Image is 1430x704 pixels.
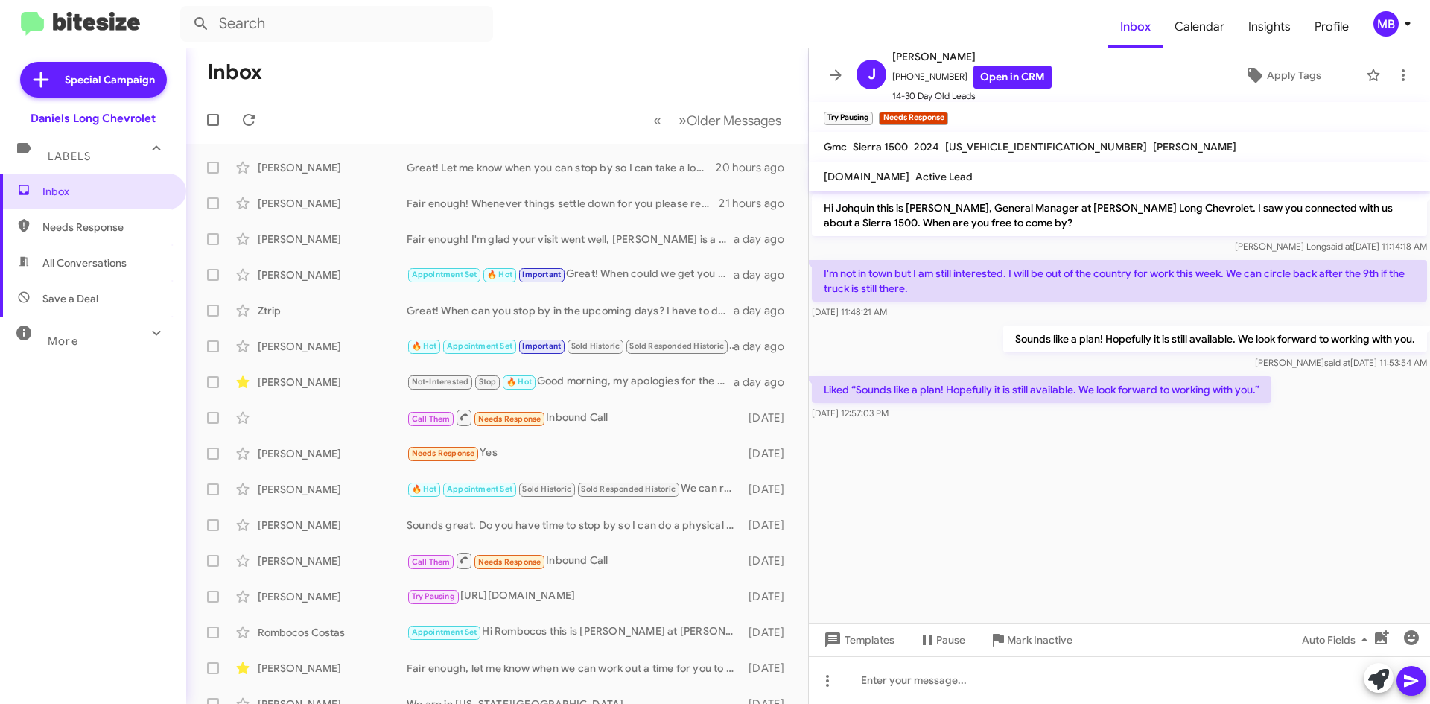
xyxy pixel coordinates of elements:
[809,627,906,653] button: Templates
[1206,62,1358,89] button: Apply Tags
[821,627,894,653] span: Templates
[447,484,512,494] span: Appointment Set
[407,588,741,605] div: [URL][DOMAIN_NAME]
[1255,357,1427,368] span: [PERSON_NAME] [DATE] 11:53:54 AM
[824,140,847,153] span: Gmc
[31,111,156,126] div: Daniels Long Chevrolet
[407,303,734,318] div: Great! When can you stop by in the upcoming days? I have to do a physical and mechanical inspecti...
[1003,326,1427,352] p: Sounds like a plan! Hopefully it is still available. We look forward to working with you.
[1236,5,1303,48] a: Insights
[812,408,889,419] span: [DATE] 12:57:03 PM
[407,661,741,676] div: Fair enough, let me know when we can work out a time for you to bring it by. We are open on Satur...
[741,518,796,533] div: [DATE]
[644,105,670,136] button: Previous
[412,592,455,601] span: Try Pausing
[741,446,796,461] div: [DATE]
[892,66,1052,89] span: [PHONE_NUMBER]
[407,408,741,427] div: Inbound Call
[180,6,493,42] input: Search
[1267,62,1321,89] span: Apply Tags
[716,160,796,175] div: 20 hours ago
[407,373,734,390] div: Good morning, my apologies for the delayed response. What time works best for you [DATE]?
[407,518,741,533] div: Sounds great. Do you have time to stop by so I can do a physical and mechanical inspection on you...
[258,196,407,211] div: [PERSON_NAME]
[812,194,1427,236] p: Hi Johquin this is [PERSON_NAME], General Manager at [PERSON_NAME] Long Chevrolet. I saw you conn...
[412,270,477,279] span: Appointment Set
[741,410,796,425] div: [DATE]
[1373,11,1399,37] div: MB
[48,334,78,348] span: More
[741,589,796,604] div: [DATE]
[258,232,407,247] div: [PERSON_NAME]
[407,624,741,641] div: Hi Rombocos this is [PERSON_NAME] at [PERSON_NAME] Long Chevrolet. Just wanted to follow up and m...
[479,377,497,387] span: Stop
[258,160,407,175] div: [PERSON_NAME]
[581,484,676,494] span: Sold Responded Historic
[734,232,796,247] div: a day ago
[1326,241,1353,252] span: said at
[42,256,127,270] span: All Conversations
[734,339,796,354] div: a day ago
[407,266,734,283] div: Great! When could we get you in? I have to do a mechanical and physical inspection to give you a ...
[487,270,512,279] span: 🔥 Hot
[65,72,155,87] span: Special Campaign
[522,341,561,351] span: Important
[824,170,909,183] span: [DOMAIN_NAME]
[258,589,407,604] div: [PERSON_NAME]
[936,627,965,653] span: Pause
[522,484,571,494] span: Sold Historic
[734,375,796,390] div: a day ago
[868,63,876,86] span: J
[1007,627,1072,653] span: Mark Inactive
[687,112,781,129] span: Older Messages
[412,414,451,424] span: Call Them
[1303,5,1361,48] span: Profile
[258,446,407,461] div: [PERSON_NAME]
[412,627,477,637] span: Appointment Set
[258,303,407,318] div: Ztrip
[412,377,469,387] span: Not-Interested
[258,375,407,390] div: [PERSON_NAME]
[48,150,91,163] span: Labels
[679,111,687,130] span: »
[258,339,407,354] div: [PERSON_NAME]
[20,62,167,98] a: Special Campaign
[734,267,796,282] div: a day ago
[478,414,541,424] span: Needs Response
[670,105,790,136] button: Next
[741,482,796,497] div: [DATE]
[1163,5,1236,48] a: Calendar
[407,551,741,570] div: Inbound Call
[42,184,169,199] span: Inbox
[719,196,796,211] div: 21 hours ago
[42,220,169,235] span: Needs Response
[207,60,262,84] h1: Inbox
[258,267,407,282] div: [PERSON_NAME]
[1361,11,1414,37] button: MB
[645,105,790,136] nav: Page navigation example
[812,260,1427,302] p: I'm not in town but I am still interested. I will be out of the country for work this week. We ca...
[906,627,977,653] button: Pause
[258,554,407,568] div: [PERSON_NAME]
[407,337,734,355] div: See you soon.
[447,341,512,351] span: Appointment Set
[824,112,873,125] small: Try Pausing
[1290,627,1385,653] button: Auto Fields
[407,481,741,498] div: We can reach out [DATE]
[258,482,407,497] div: [PERSON_NAME]
[1324,357,1350,368] span: said at
[812,306,887,317] span: [DATE] 11:48:21 AM
[522,270,561,279] span: Important
[973,66,1052,89] a: Open in CRM
[412,341,437,351] span: 🔥 Hot
[915,170,973,183] span: Active Lead
[741,625,796,640] div: [DATE]
[407,445,741,462] div: Yes
[1235,241,1427,252] span: [PERSON_NAME] Long [DATE] 11:14:18 AM
[1108,5,1163,48] a: Inbox
[571,341,620,351] span: Sold Historic
[478,557,541,567] span: Needs Response
[741,554,796,568] div: [DATE]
